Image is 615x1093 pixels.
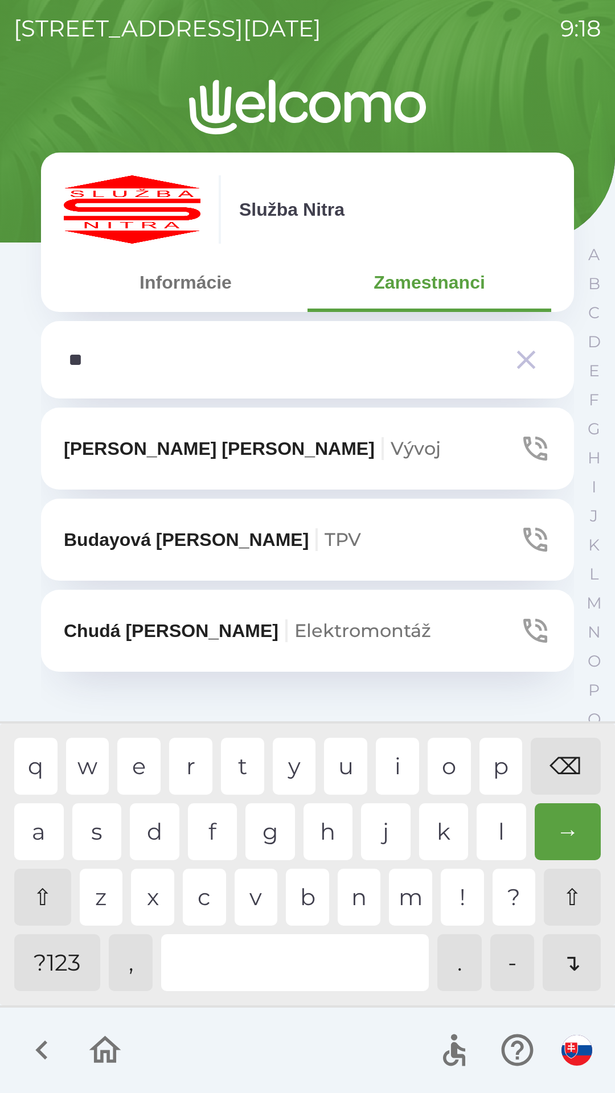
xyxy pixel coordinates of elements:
[307,262,551,303] button: Zamestnanci
[64,262,307,303] button: Informácie
[325,528,361,550] span: TPV
[64,526,361,553] p: Budayová [PERSON_NAME]
[64,435,441,462] p: [PERSON_NAME] [PERSON_NAME]
[14,11,321,46] p: [STREET_ADDRESS][DATE]
[41,499,574,581] button: Budayová [PERSON_NAME]TPV
[560,11,601,46] p: 9:18
[64,175,200,244] img: c55f63fc-e714-4e15-be12-dfeb3df5ea30.png
[294,619,431,642] span: Elektromontáž
[41,590,574,672] button: Chudá [PERSON_NAME]Elektromontáž
[41,80,574,134] img: Logo
[239,196,345,223] p: Služba Nitra
[391,437,441,459] span: Vývoj
[64,617,431,644] p: Chudá [PERSON_NAME]
[561,1035,592,1066] img: sk flag
[41,408,574,490] button: [PERSON_NAME] [PERSON_NAME]Vývoj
